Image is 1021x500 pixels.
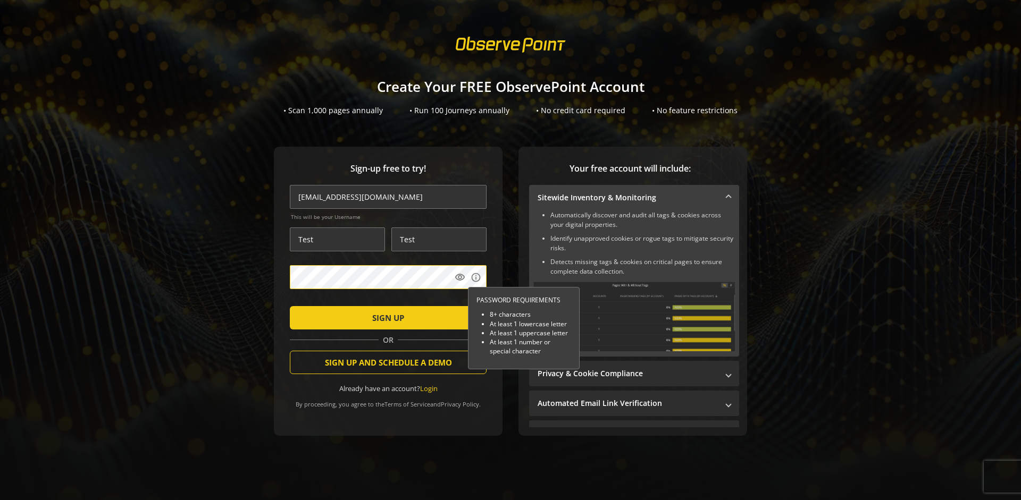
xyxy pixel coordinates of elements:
li: Identify unapproved cookies or rogue tags to mitigate security risks. [550,234,735,253]
a: Terms of Service [384,400,430,408]
li: Detects missing tags & cookies on critical pages to ensure complete data collection. [550,257,735,276]
span: Your free account will include: [529,163,731,175]
mat-icon: info [471,272,481,283]
a: Login [420,384,438,393]
mat-panel-title: Automated Email Link Verification [538,398,718,409]
input: Email Address (name@work-email.com) * [290,185,487,209]
div: • Scan 1,000 pages annually [283,105,383,116]
input: First Name * [290,227,385,251]
span: Sign-up free to try! [290,163,487,175]
span: SIGN UP AND SCHEDULE A DEMO [325,353,452,372]
li: Automatically discover and audit all tags & cookies across your digital properties. [550,210,735,230]
div: Sitewide Inventory & Monitoring [529,210,739,357]
div: PASSWORD REQUIREMENTS [476,295,571,304]
div: • No feature restrictions [652,105,738,116]
mat-expansion-panel-header: Performance Monitoring with Web Vitals [529,420,739,446]
mat-panel-title: Sitewide Inventory & Monitoring [538,192,718,203]
img: Sitewide Inventory & Monitoring [533,282,735,351]
mat-expansion-panel-header: Privacy & Cookie Compliance [529,361,739,386]
mat-expansion-panel-header: Sitewide Inventory & Monitoring [529,185,739,210]
li: At least 1 uppercase letter [490,328,571,337]
a: Privacy Policy [441,400,479,408]
li: 8+ characters [490,310,571,319]
span: OR [379,335,398,345]
div: Already have an account? [290,384,487,394]
div: • No credit card required [536,105,625,116]
li: At least 1 number or special character [490,337,571,355]
span: This will be your Username [291,213,487,221]
span: SIGN UP [372,308,404,327]
mat-icon: visibility [455,272,465,283]
li: At least 1 lowercase letter [490,319,571,328]
button: SIGN UP AND SCHEDULE A DEMO [290,351,487,374]
div: By proceeding, you agree to the and . [290,393,487,408]
mat-panel-title: Privacy & Cookie Compliance [538,368,718,379]
input: Last Name * [391,227,487,251]
button: SIGN UP [290,306,487,329]
mat-expansion-panel-header: Automated Email Link Verification [529,391,739,416]
div: • Run 100 Journeys annually [409,105,509,116]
